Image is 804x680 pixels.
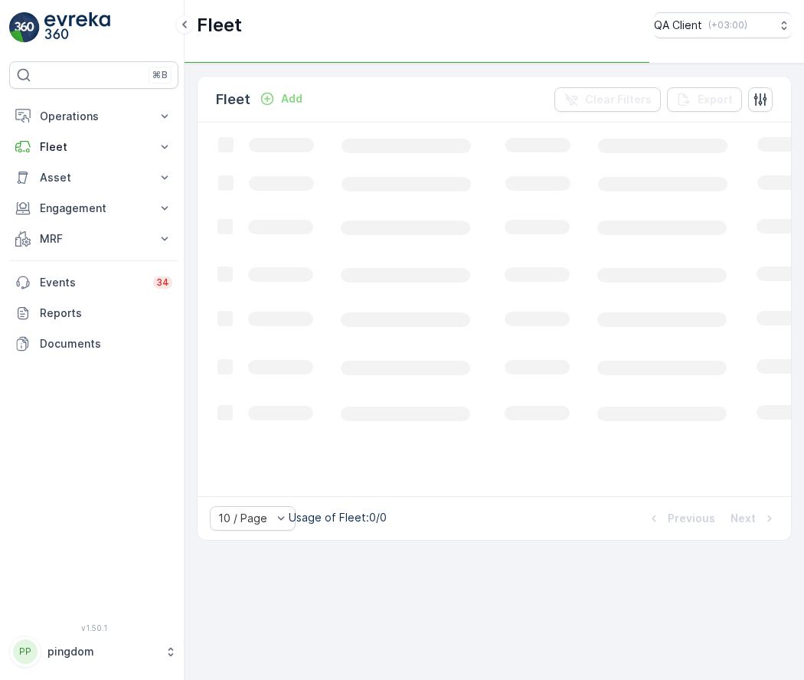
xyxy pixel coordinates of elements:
[585,92,652,107] p: Clear Filters
[730,511,756,526] p: Next
[216,89,250,110] p: Fleet
[9,101,178,132] button: Operations
[729,509,779,528] button: Next
[197,13,242,38] p: Fleet
[281,91,302,106] p: Add
[668,511,715,526] p: Previous
[9,193,178,224] button: Engagement
[708,19,747,31] p: ( +03:00 )
[40,201,148,216] p: Engagement
[667,87,742,112] button: Export
[554,87,661,112] button: Clear Filters
[156,276,169,289] p: 34
[9,267,178,298] a: Events34
[289,510,387,525] p: Usage of Fleet : 0/0
[654,12,792,38] button: QA Client(+03:00)
[9,162,178,193] button: Asset
[40,275,144,290] p: Events
[9,224,178,254] button: MRF
[40,109,148,124] p: Operations
[152,69,168,81] p: ⌘B
[9,12,40,43] img: logo
[47,644,157,659] p: pingdom
[40,139,148,155] p: Fleet
[698,92,733,107] p: Export
[13,639,38,664] div: PP
[645,509,717,528] button: Previous
[9,132,178,162] button: Fleet
[9,298,178,329] a: Reports
[40,336,172,351] p: Documents
[9,623,178,633] span: v 1.50.1
[40,306,172,321] p: Reports
[9,329,178,359] a: Documents
[253,90,309,108] button: Add
[40,231,148,247] p: MRF
[44,12,110,43] img: logo_light-DOdMpM7g.png
[40,170,148,185] p: Asset
[9,636,178,668] button: PPpingdom
[654,18,702,33] p: QA Client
